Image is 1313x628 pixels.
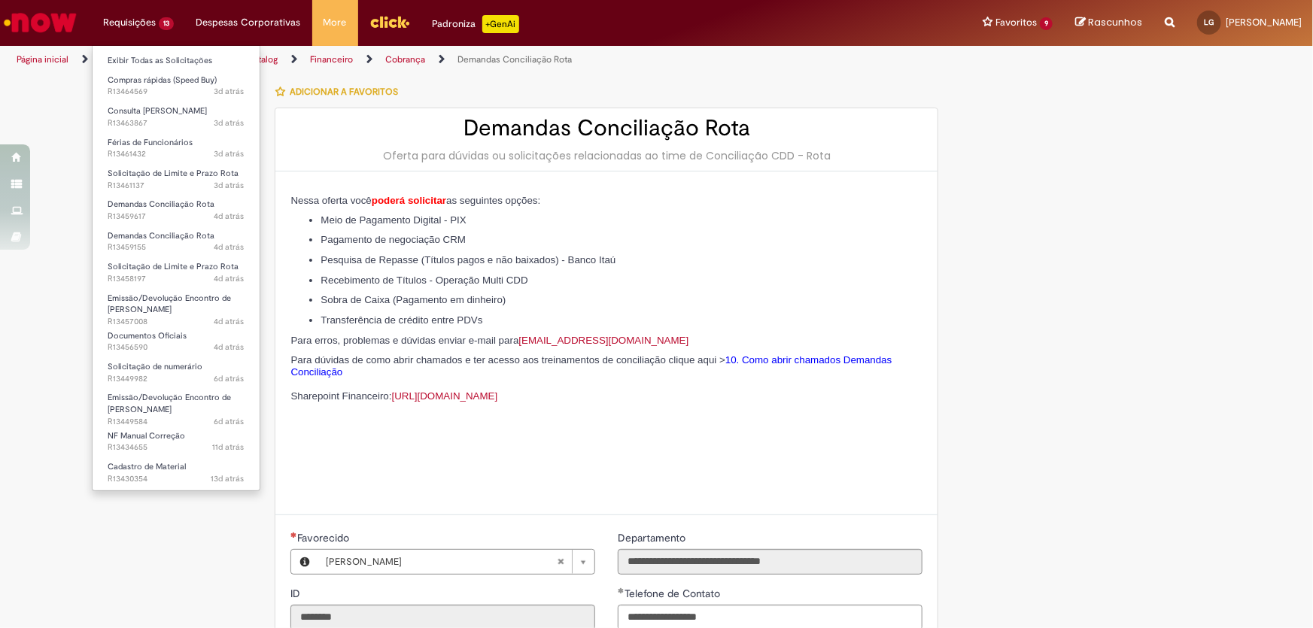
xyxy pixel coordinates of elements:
[108,441,245,454] span: R13434655
[108,180,245,192] span: R13461137
[290,195,371,206] span: Nessa oferta você
[196,15,301,30] span: Despesas Corporativas
[93,259,260,287] a: Aberto R13458197 : Solicitação de Limite e Prazo Rota
[275,76,406,108] button: Adicionar a Favoritos
[214,273,245,284] span: 4d atrás
[93,290,260,323] a: Aberto R13457008 : Emissão/Devolução Encontro de Contas Fornecedor
[321,275,527,286] span: Recebimento de Títulos - Operação Multi CDD
[108,273,245,285] span: R13458197
[214,148,245,159] span: 3d atrás
[214,117,245,129] span: 3d atrás
[108,211,245,223] span: R13459617
[93,103,260,131] a: Aberto R13463867 : Consulta Serasa
[214,86,245,97] span: 3d atrás
[93,165,260,193] a: Aberto R13461137 : Solicitação de Limite e Prazo Rota
[1040,17,1053,30] span: 9
[618,587,625,593] span: Obrigatório Preenchido
[214,241,245,253] time: 28/08/2025 16:28:10
[108,230,214,241] span: Demandas Conciliação Rota
[392,390,498,402] span: [URL][DOMAIN_NAME]
[108,416,245,428] span: R13449584
[318,550,594,574] a: [PERSON_NAME]Limpar campo Favorecido
[369,11,410,33] img: click_logo_yellow_360x200.png
[93,228,260,256] a: Aberto R13459155 : Demandas Conciliação Rota
[321,314,482,326] span: Transferência de crédito entre PDVs
[291,550,318,574] button: Favorecido, Visualizar este registro Laura Santos Ordonhe Goncales
[108,86,245,98] span: R13464569
[310,53,353,65] a: Financeiro
[213,441,245,453] time: 21/08/2025 08:34:29
[290,335,688,346] span: Para erros, problemas e dúvidas enviar e-mail para
[103,15,156,30] span: Requisições
[211,473,245,484] time: 19/08/2025 18:20:13
[290,586,303,601] label: Somente leitura - ID
[11,46,864,74] ul: Trilhas de página
[92,45,260,491] ul: Requisições
[108,373,245,385] span: R13449982
[108,199,214,210] span: Demandas Conciliação Rota
[93,196,260,224] a: Aberto R13459617 : Demandas Conciliação Rota
[108,105,207,117] span: Consulta [PERSON_NAME]
[457,53,572,65] a: Demandas Conciliação Rota
[211,473,245,484] span: 13d atrás
[108,430,185,441] span: NF Manual Correção
[17,53,68,65] a: Página inicial
[108,261,239,272] span: Solicitação de Limite e Prazo Rota
[214,117,245,129] time: 29/08/2025 17:47:26
[214,316,245,327] span: 4d atrás
[93,72,260,100] a: Aberto R13464569 : Compras rápidas (Speed Buy)
[625,587,723,600] span: Telefone de Contato
[1226,16,1302,29] span: [PERSON_NAME]
[159,17,174,30] span: 13
[214,373,245,384] time: 26/08/2025 17:31:12
[433,15,519,33] div: Padroniza
[446,195,540,206] span: as seguintes opções:
[290,86,398,98] span: Adicionar a Favoritos
[108,137,193,148] span: Férias de Funcionários
[290,148,922,163] div: Oferta para dúvidas ou solicitações relacionadas ao time de Conciliação CDD - Rota
[290,587,303,600] span: Somente leitura - ID
[1205,17,1214,27] span: LG
[214,341,245,353] time: 28/08/2025 10:19:16
[290,354,892,378] a: 10. Como abrir chamados Demandas Conciliação
[214,86,245,97] time: 30/08/2025 08:05:01
[93,428,260,456] a: Aberto R13434655 : NF Manual Correção
[214,273,245,284] time: 28/08/2025 14:20:08
[108,330,187,341] span: Documentos Oficiais
[93,328,260,356] a: Aberto R13456590 : Documentos Oficiais
[324,15,347,30] span: More
[93,53,260,69] a: Exibir Todas as Solicitações
[618,549,922,575] input: Departamento
[214,148,245,159] time: 29/08/2025 10:18:30
[1075,16,1142,30] a: Rascunhos
[108,361,202,372] span: Solicitação de numerário
[321,294,506,305] span: Sobra de Caixa (Pagamento em dinheiro)
[290,116,922,141] h2: Demandas Conciliação Rota
[214,180,245,191] time: 29/08/2025 09:38:01
[108,341,245,353] span: R13456590
[321,214,466,226] span: Meio de Pagamento Digital - PIX
[995,15,1037,30] span: Favoritos
[93,390,260,422] a: Aberto R13449584 : Emissão/Devolução Encontro de Contas Fornecedor
[108,316,245,328] span: R13457008
[93,459,260,487] a: Aberto R13430354 : Cadastro de Material
[108,293,231,316] span: Emissão/Devolução Encontro de [PERSON_NAME]
[321,234,466,245] span: Pagamento de negociação CRM
[108,74,217,86] span: Compras rápidas (Speed Buy)
[214,241,245,253] span: 4d atrás
[214,211,245,222] span: 4d atrás
[618,530,688,545] label: Somente leitura - Departamento
[108,168,239,179] span: Solicitação de Limite e Prazo Rota
[518,335,688,346] span: [EMAIL_ADDRESS][DOMAIN_NAME]
[290,532,297,538] span: Obrigatório Preenchido
[214,180,245,191] span: 3d atrás
[213,441,245,453] span: 11d atrás
[93,359,260,387] a: Aberto R13449982 : Solicitação de numerário
[1088,15,1142,29] span: Rascunhos
[372,195,446,206] span: poderá solicitar
[214,373,245,384] span: 6d atrás
[214,416,245,427] time: 26/08/2025 16:35:21
[108,473,245,485] span: R13430354
[326,550,557,574] span: [PERSON_NAME]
